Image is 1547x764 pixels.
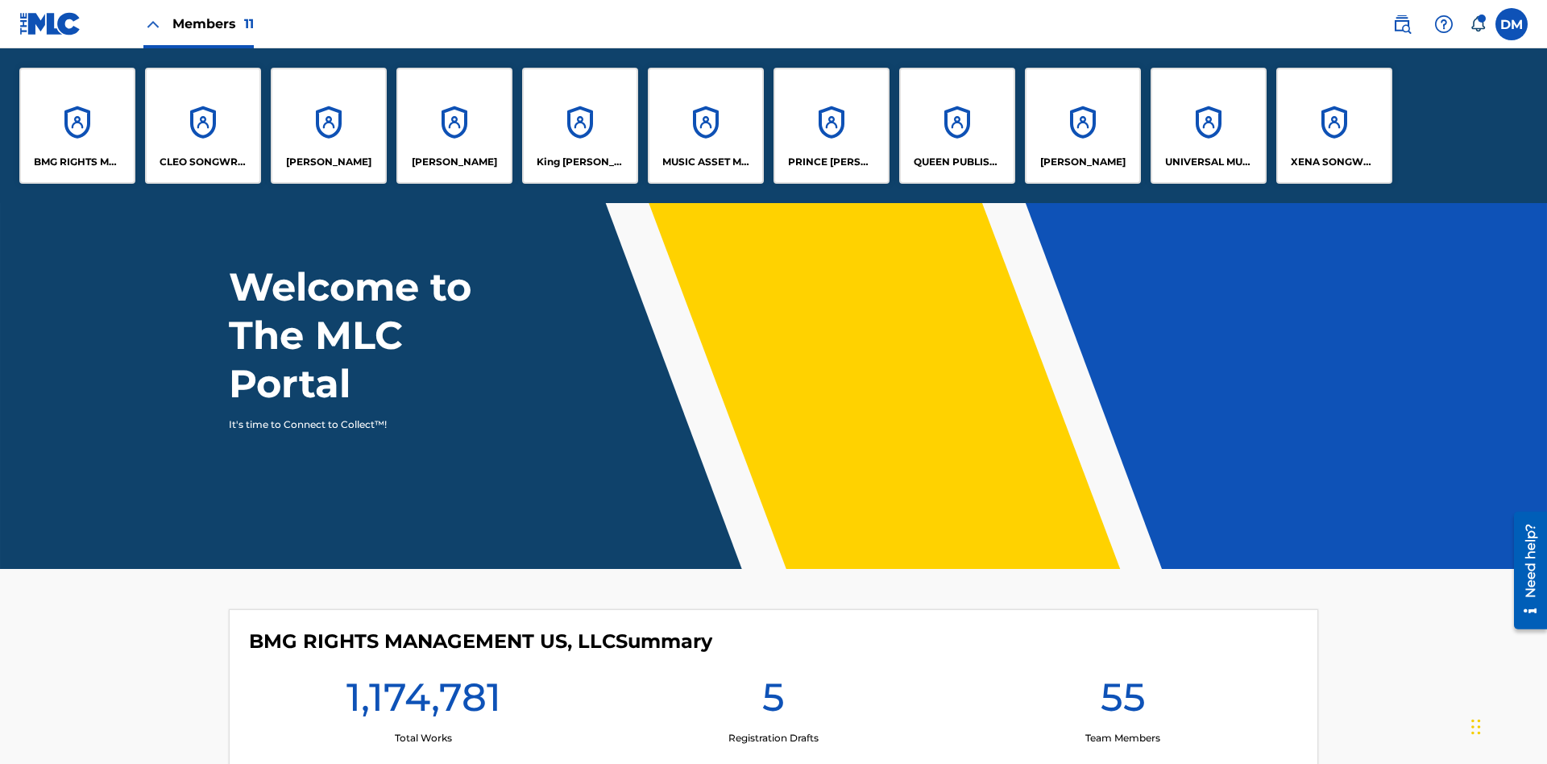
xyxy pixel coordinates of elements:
p: CLEO SONGWRITER [160,155,247,169]
p: It's time to Connect to Collect™! [229,417,508,432]
a: AccountsCLEO SONGWRITER [145,68,261,184]
p: MUSIC ASSET MANAGEMENT (MAM) [662,155,750,169]
a: Accounts[PERSON_NAME] [1025,68,1141,184]
div: Help [1428,8,1460,40]
p: UNIVERSAL MUSIC PUB GROUP [1165,155,1253,169]
a: Accounts[PERSON_NAME] [271,68,387,184]
a: AccountsUNIVERSAL MUSIC PUB GROUP [1151,68,1267,184]
p: Registration Drafts [728,731,819,745]
h1: 55 [1101,673,1146,731]
h1: Welcome to The MLC Portal [229,263,530,408]
img: help [1434,15,1454,34]
h1: 1,174,781 [346,673,501,731]
p: PRINCE MCTESTERSON [788,155,876,169]
p: Total Works [395,731,452,745]
p: EYAMA MCSINGER [412,155,497,169]
a: Public Search [1386,8,1418,40]
span: 11 [244,16,254,31]
p: ELVIS COSTELLO [286,155,371,169]
a: AccountsPRINCE [PERSON_NAME] [773,68,890,184]
iframe: Chat Widget [1466,687,1547,764]
div: Notifications [1470,16,1486,32]
iframe: Resource Center [1502,505,1547,637]
img: search [1392,15,1412,34]
p: XENA SONGWRITER [1291,155,1379,169]
a: AccountsKing [PERSON_NAME] [522,68,638,184]
img: Close [143,15,163,34]
p: RONALD MCTESTERSON [1040,155,1126,169]
div: User Menu [1495,8,1528,40]
a: AccountsBMG RIGHTS MANAGEMENT US, LLC [19,68,135,184]
p: King McTesterson [537,155,624,169]
span: Members [172,15,254,33]
a: AccountsQUEEN PUBLISHA [899,68,1015,184]
h1: 5 [762,673,785,731]
p: QUEEN PUBLISHA [914,155,1002,169]
div: Drag [1471,703,1481,751]
p: BMG RIGHTS MANAGEMENT US, LLC [34,155,122,169]
a: AccountsXENA SONGWRITER [1276,68,1392,184]
a: AccountsMUSIC ASSET MANAGEMENT (MAM) [648,68,764,184]
a: Accounts[PERSON_NAME] [396,68,512,184]
img: MLC Logo [19,12,81,35]
p: Team Members [1085,731,1160,745]
h4: BMG RIGHTS MANAGEMENT US, LLC [249,629,712,654]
